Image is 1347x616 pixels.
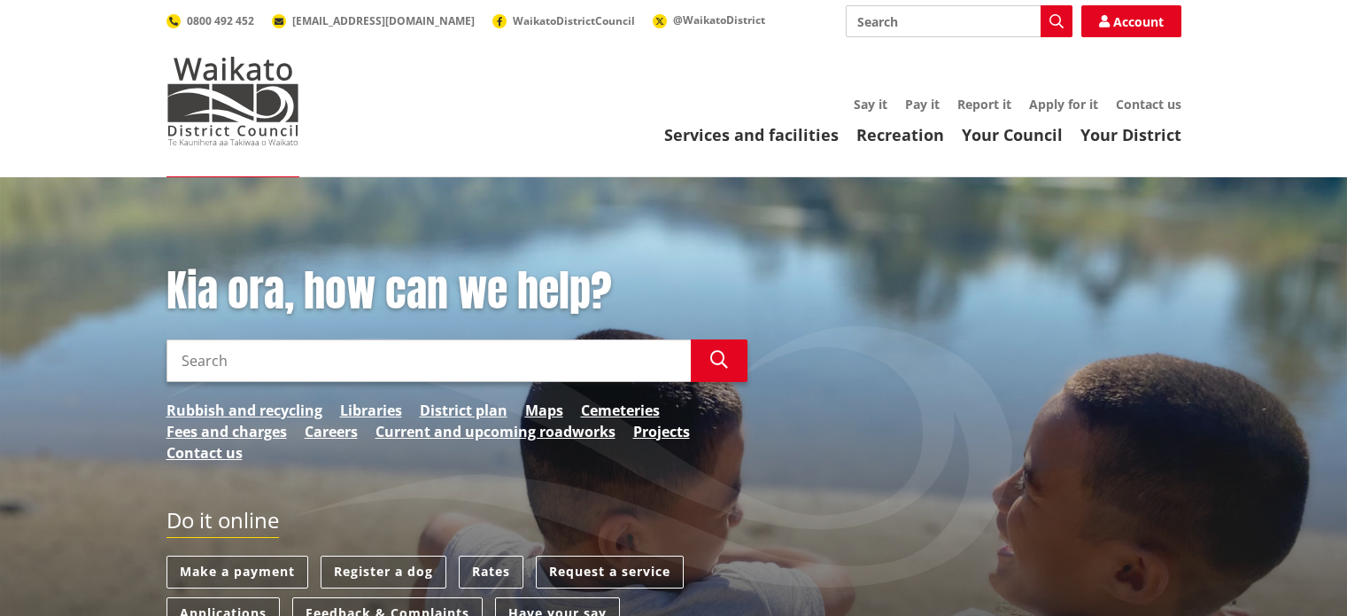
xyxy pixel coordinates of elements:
a: Rubbish and recycling [166,400,322,421]
img: Waikato District Council - Te Kaunihera aa Takiwaa o Waikato [166,57,299,145]
a: Contact us [1116,96,1181,113]
a: Pay it [905,96,940,113]
a: Register a dog [321,556,446,589]
a: [EMAIL_ADDRESS][DOMAIN_NAME] [272,13,475,28]
a: Make a payment [166,556,308,589]
a: Recreation [856,124,944,145]
a: Apply for it [1029,96,1098,113]
a: Cemeteries [581,400,660,421]
span: [EMAIL_ADDRESS][DOMAIN_NAME] [292,13,475,28]
a: Services and facilities [664,124,839,145]
a: 0800 492 452 [166,13,254,28]
a: District plan [420,400,507,421]
a: Contact us [166,442,243,464]
a: Projects [633,421,690,442]
h1: Kia ora, how can we help? [166,266,747,317]
a: Request a service [536,556,684,589]
a: Fees and charges [166,421,287,442]
span: WaikatoDistrictCouncil [513,13,635,28]
a: Careers [305,421,358,442]
a: Current and upcoming roadworks [375,421,615,442]
a: Say it [854,96,887,113]
a: Account [1081,5,1181,37]
a: WaikatoDistrictCouncil [492,13,635,28]
span: @WaikatoDistrict [673,12,765,27]
a: Report it [957,96,1011,113]
a: Libraries [340,400,402,421]
a: @WaikatoDistrict [653,12,765,27]
h2: Do it online [166,508,279,539]
input: Search input [166,339,691,382]
a: Your District [1080,124,1181,145]
input: Search input [846,5,1072,37]
a: Rates [459,556,523,589]
a: Your Council [962,124,1063,145]
a: Maps [525,400,563,421]
span: 0800 492 452 [187,13,254,28]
